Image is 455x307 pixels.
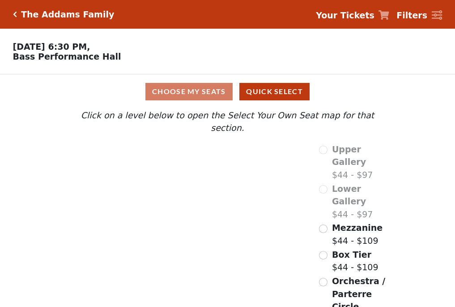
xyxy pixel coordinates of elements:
[332,223,383,233] span: Mezzanine
[106,147,207,172] path: Upper Gallery - Seats Available: 0
[396,10,427,20] strong: Filters
[332,144,366,167] span: Upper Gallery
[332,221,383,247] label: $44 - $109
[63,109,391,134] p: Click on a level below to open the Select Your Own Seat map for that section.
[396,9,442,22] a: Filters
[332,184,366,207] span: Lower Gallery
[332,248,378,274] label: $44 - $109
[21,9,114,20] h5: The Addams Family
[316,10,374,20] strong: Your Tickets
[162,231,264,292] path: Orchestra / Parterre Circle - Seats Available: 204
[13,11,17,17] a: Click here to go back to filters
[332,250,371,259] span: Box Tier
[239,83,310,100] button: Quick Select
[332,182,392,221] label: $44 - $97
[332,143,392,182] label: $44 - $97
[316,9,389,22] a: Your Tickets
[114,167,220,201] path: Lower Gallery - Seats Available: 0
